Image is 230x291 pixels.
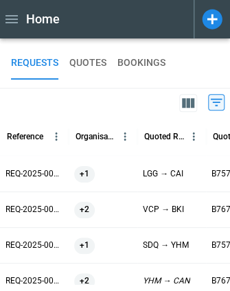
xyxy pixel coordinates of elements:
div: Organisation [76,132,116,141]
button: REQUESTS [11,47,58,80]
button: Organisation column menu [116,128,134,145]
p: VCP → BKI [143,204,184,216]
p: SDQ → YHM [143,240,189,251]
p: REQ-2025-003666 [5,168,63,180]
p: REQ-2025-003664 [5,240,63,251]
button: Quoted Route column menu [185,128,203,145]
div: Reference [7,132,43,141]
button: QUOTES [69,47,106,80]
p: REQ-2025-003665 [5,204,63,216]
span: +1 [74,156,95,191]
span: +1 [74,228,95,263]
span: +2 [74,192,95,227]
button: BOOKINGS [117,47,165,80]
h1: Home [26,11,60,27]
p: LGG → CAI [143,168,183,180]
div: Quoted Route [144,132,185,141]
button: Reference column menu [47,128,65,145]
